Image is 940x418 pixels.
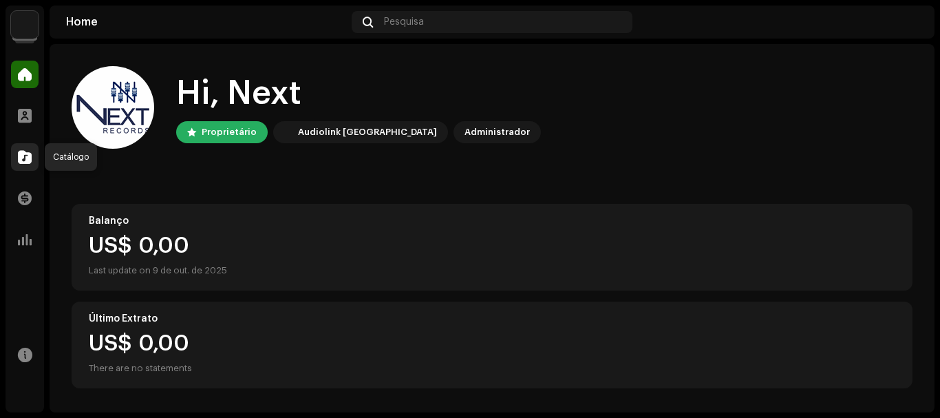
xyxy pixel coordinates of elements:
img: 83fcb188-c23a-4f27-9ded-e3f731941e57 [72,66,154,149]
div: Audiolink [GEOGRAPHIC_DATA] [298,124,437,140]
img: 730b9dfe-18b5-4111-b483-f30b0c182d82 [276,124,292,140]
re-o-card-value: Balanço [72,204,912,291]
span: Pesquisa [384,17,424,28]
div: Último Extrato [89,313,895,324]
div: Hi, Next [176,72,541,116]
div: Balanço [89,216,895,227]
re-o-card-value: Último Extrato [72,302,912,388]
img: 730b9dfe-18b5-4111-b483-f30b0c182d82 [11,11,39,39]
div: Administrador [464,124,530,140]
div: There are no statements [89,360,192,377]
div: Proprietário [202,124,257,140]
div: Home [66,17,346,28]
img: 83fcb188-c23a-4f27-9ded-e3f731941e57 [896,11,918,33]
div: Last update on 9 de out. de 2025 [89,262,895,279]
